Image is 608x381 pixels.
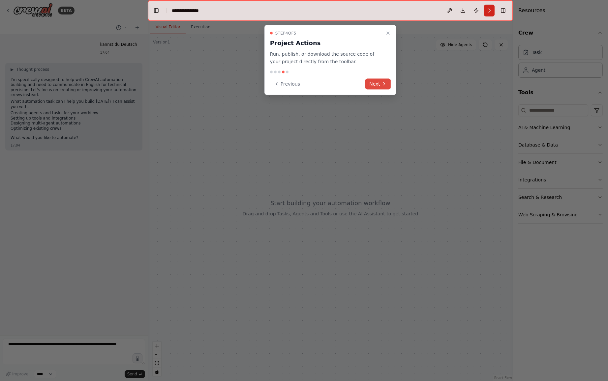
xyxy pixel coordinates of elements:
button: Hide left sidebar [152,6,161,15]
p: Run, publish, or download the source code of your project directly from the toolbar. [270,50,383,66]
span: Step 4 of 5 [275,31,296,36]
button: Close walkthrough [384,29,392,37]
button: Next [365,78,391,89]
h3: Project Actions [270,39,383,48]
button: Previous [270,78,304,89]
